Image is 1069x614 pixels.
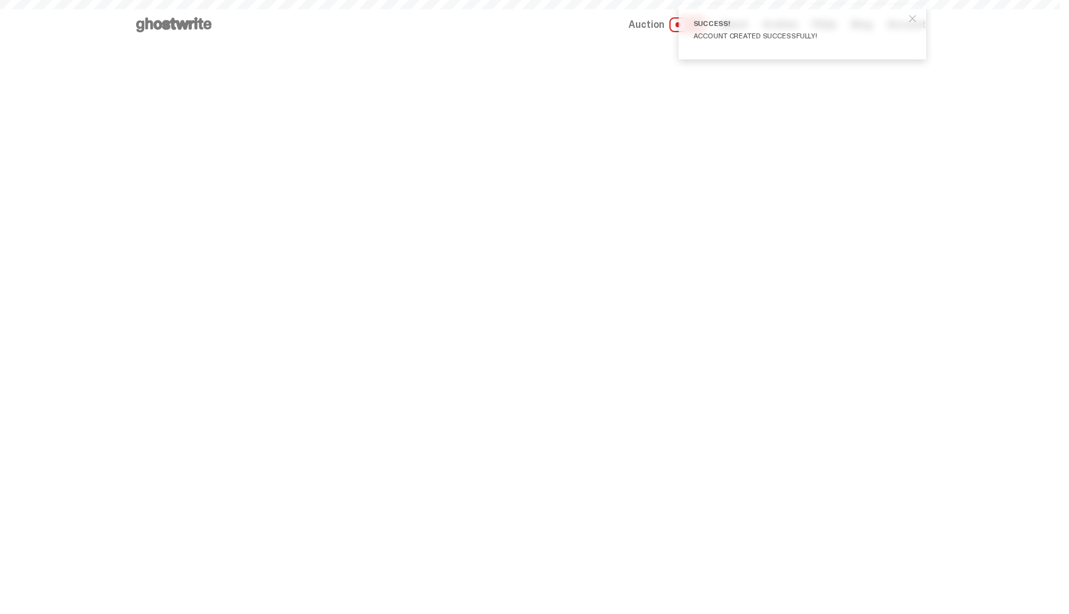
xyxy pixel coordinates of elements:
div: Success! [693,20,901,27]
a: Auction LIVE [629,17,704,32]
span: Auction [629,20,664,30]
button: close [901,7,924,30]
span: LIVE [669,17,705,32]
div: Account created successfully! [693,32,901,40]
